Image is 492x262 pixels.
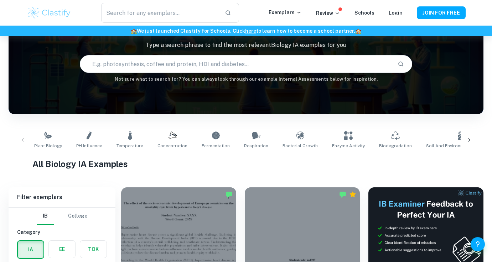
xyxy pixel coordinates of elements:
span: Biodegradation [379,143,412,149]
input: E.g. photosynthesis, coffee and protein, HDI and diabetes... [80,54,392,74]
span: Respiration [244,143,268,149]
button: EE [49,241,75,258]
span: Enzyme Activity [332,143,365,149]
span: Bacterial Growth [283,143,318,149]
p: Review [316,9,340,17]
button: IB [37,208,54,225]
button: Help and Feedback [471,237,485,251]
button: JOIN FOR FREE [417,6,466,19]
span: 🏫 [131,28,137,34]
div: Premium [349,191,356,198]
button: TOK [80,241,107,258]
p: Type a search phrase to find the most relevant Biology IA examples for you [9,41,483,49]
span: Fermentation [202,143,230,149]
h1: All Biology IA Examples [32,157,460,170]
button: College [68,208,87,225]
span: Plant Biology [34,143,62,149]
span: Concentration [157,143,187,149]
span: Temperature [116,143,143,149]
img: Marked [339,191,346,198]
img: Marked [226,191,233,198]
img: Clastify logo [27,6,72,20]
span: pH Influence [76,143,102,149]
input: Search for any exemplars... [101,3,219,23]
h6: Category [17,228,107,236]
h6: We just launched Clastify for Schools. Click to learn how to become a school partner. [1,27,491,35]
button: IA [18,241,43,258]
a: Login [389,10,403,16]
h6: Filter exemplars [9,187,115,207]
h6: Not sure what to search for? You can always look through our example Internal Assessments below f... [9,76,483,83]
a: here [245,28,256,34]
button: Search [395,58,407,70]
div: Filter type choice [37,208,87,225]
span: 🏫 [355,28,361,34]
p: Exemplars [269,9,302,16]
a: Schools [354,10,374,16]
